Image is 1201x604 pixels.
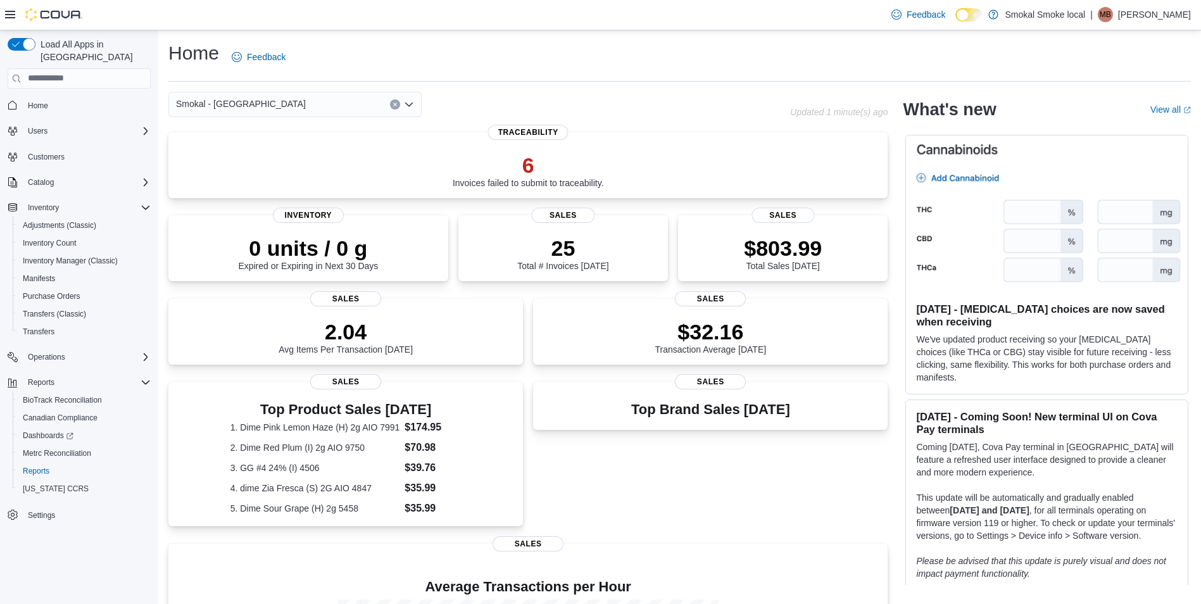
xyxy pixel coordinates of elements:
[744,236,822,271] div: Total Sales [DATE]
[23,466,49,476] span: Reports
[405,481,461,496] dd: $35.99
[238,236,378,271] div: Expired or Expiring in Next 30 Days
[23,238,77,248] span: Inventory Count
[35,38,151,63] span: Load All Apps in [GEOGRAPHIC_DATA]
[247,51,286,63] span: Feedback
[916,410,1178,436] h3: [DATE] - Coming Soon! New terminal UI on Cova Pay terminals
[907,8,945,21] span: Feedback
[18,410,103,425] a: Canadian Compliance
[18,236,151,251] span: Inventory Count
[8,91,151,557] nav: Complex example
[230,502,400,515] dt: 5. Dime Sour Grape (H) 2g 5458
[23,448,91,458] span: Metrc Reconciliation
[950,505,1029,515] strong: [DATE] and [DATE]
[23,149,151,165] span: Customers
[23,431,73,441] span: Dashboards
[23,413,97,423] span: Canadian Compliance
[18,428,79,443] a: Dashboards
[13,323,156,341] button: Transfers
[25,8,82,21] img: Cova
[1150,104,1191,115] a: View allExternal link
[13,444,156,462] button: Metrc Reconciliation
[916,333,1178,384] p: We've updated product receiving so your [MEDICAL_DATA] choices (like THCa or CBG) stay visible fo...
[179,579,877,595] h4: Average Transactions per Hour
[453,153,604,178] p: 6
[23,327,54,337] span: Transfers
[404,99,414,110] button: Open list of options
[18,428,151,443] span: Dashboards
[916,303,1178,328] h3: [DATE] - [MEDICAL_DATA] choices are now saved when receiving
[310,374,381,389] span: Sales
[13,234,156,252] button: Inventory Count
[1100,7,1111,22] span: MB
[3,148,156,166] button: Customers
[273,208,344,223] span: Inventory
[493,536,563,551] span: Sales
[18,306,151,322] span: Transfers (Classic)
[230,441,400,454] dt: 2. Dime Red Plum (I) 2g AIO 9750
[744,236,822,261] p: $803.99
[18,253,151,268] span: Inventory Manager (Classic)
[23,395,102,405] span: BioTrack Reconciliation
[230,462,400,474] dt: 3. GG #4 24% (I) 4506
[28,510,55,520] span: Settings
[916,441,1178,479] p: Coming [DATE], Cova Pay terminal in [GEOGRAPHIC_DATA] will feature a refreshed user interface des...
[1183,106,1191,114] svg: External link
[23,220,96,230] span: Adjustments (Classic)
[28,203,59,213] span: Inventory
[13,270,156,287] button: Manifests
[28,177,54,187] span: Catalog
[631,402,790,417] h3: Top Brand Sales [DATE]
[18,446,151,461] span: Metrc Reconciliation
[23,200,64,215] button: Inventory
[279,319,413,344] p: 2.04
[1118,7,1191,22] p: [PERSON_NAME]
[13,427,156,444] a: Dashboards
[13,391,156,409] button: BioTrack Reconciliation
[23,309,86,319] span: Transfers (Classic)
[18,393,151,408] span: BioTrack Reconciliation
[13,462,156,480] button: Reports
[955,8,982,22] input: Dark Mode
[488,125,569,140] span: Traceability
[3,199,156,217] button: Inventory
[3,374,156,391] button: Reports
[28,152,65,162] span: Customers
[18,463,151,479] span: Reports
[18,324,151,339] span: Transfers
[1098,7,1113,22] div: Michelle Barreras
[23,349,70,365] button: Operations
[751,208,814,223] span: Sales
[390,99,400,110] button: Clear input
[238,236,378,261] p: 0 units / 0 g
[18,481,94,496] a: [US_STATE] CCRS
[279,319,413,355] div: Avg Items Per Transaction [DATE]
[3,96,156,115] button: Home
[23,484,89,494] span: [US_STATE] CCRS
[3,348,156,366] button: Operations
[13,305,156,323] button: Transfers (Classic)
[23,349,151,365] span: Operations
[655,319,767,355] div: Transaction Average [DATE]
[532,208,594,223] span: Sales
[18,253,123,268] a: Inventory Manager (Classic)
[18,289,85,304] a: Purchase Orders
[28,126,47,136] span: Users
[23,98,151,113] span: Home
[23,508,60,523] a: Settings
[790,107,888,117] p: Updated 1 minute(s) ago
[13,480,156,498] button: [US_STATE] CCRS
[655,319,767,344] p: $32.16
[23,149,70,165] a: Customers
[230,421,400,434] dt: 1. Dime Pink Lemon Haze (H) 2g AIO 7991
[916,491,1178,542] p: This update will be automatically and gradually enabled between , for all terminals operating on ...
[18,306,91,322] a: Transfers (Classic)
[310,291,381,306] span: Sales
[23,375,151,390] span: Reports
[405,420,461,435] dd: $174.95
[916,556,1166,579] em: Please be advised that this update is purely visual and does not impact payment functionality.
[23,291,80,301] span: Purchase Orders
[13,287,156,305] button: Purchase Orders
[18,410,151,425] span: Canadian Compliance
